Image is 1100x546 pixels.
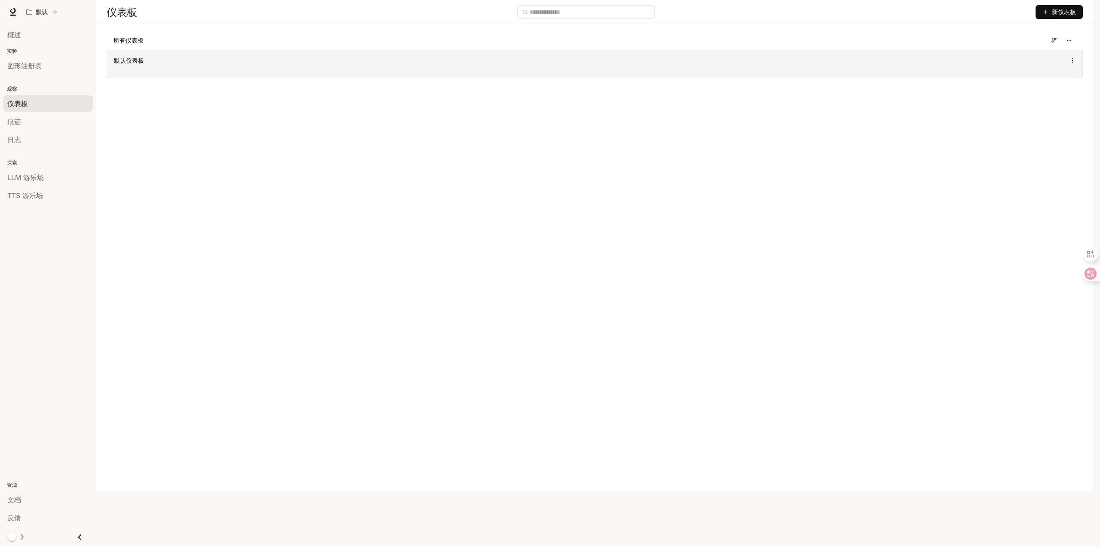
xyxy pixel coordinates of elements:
font: 所有仪表板 [113,37,144,44]
button: 所有工作区 [22,3,61,21]
font: 默认仪表板 [114,57,144,64]
font: 仪表板 [107,6,137,18]
a: 默认仪表板 [114,56,144,65]
font: 新仪表板 [1052,9,1076,15]
button: 新仪表板 [1036,5,1083,19]
font: 默认 [36,8,48,15]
